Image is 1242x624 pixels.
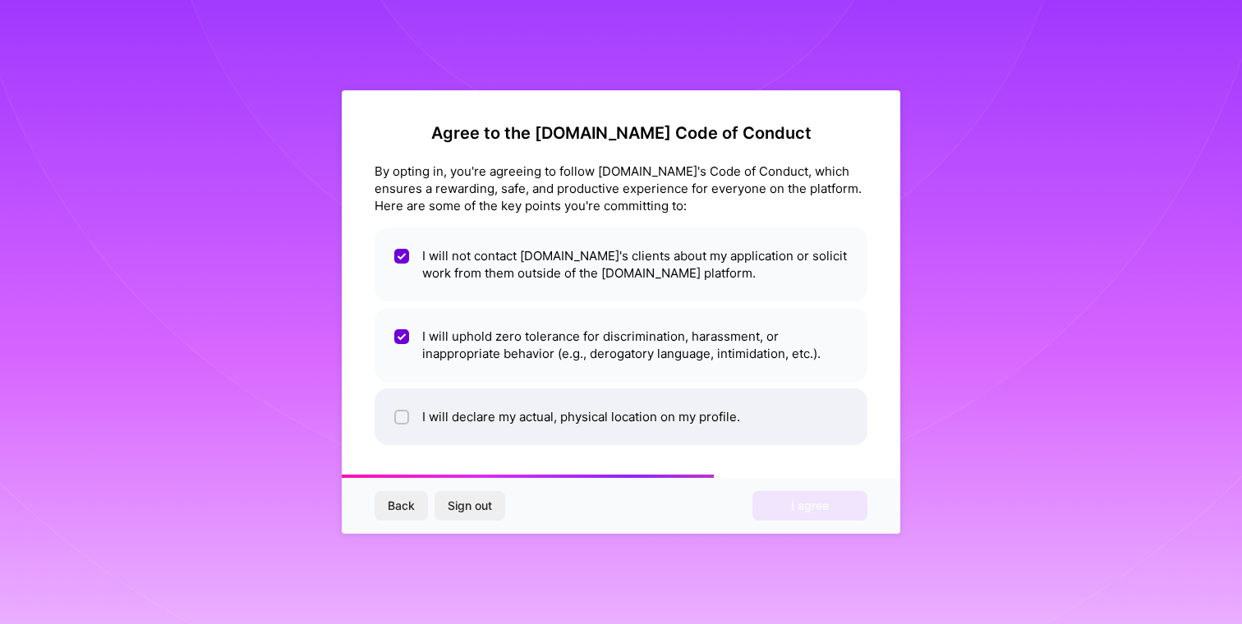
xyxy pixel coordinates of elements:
[375,163,867,214] div: By opting in, you're agreeing to follow [DOMAIN_NAME]'s Code of Conduct, which ensures a rewardin...
[375,388,867,445] li: I will declare my actual, physical location on my profile.
[388,498,415,514] span: Back
[375,308,867,382] li: I will uphold zero tolerance for discrimination, harassment, or inappropriate behavior (e.g., der...
[375,123,867,143] h2: Agree to the [DOMAIN_NAME] Code of Conduct
[375,491,428,521] button: Back
[375,227,867,301] li: I will not contact [DOMAIN_NAME]'s clients about my application or solicit work from them outside...
[448,498,492,514] span: Sign out
[435,491,505,521] button: Sign out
